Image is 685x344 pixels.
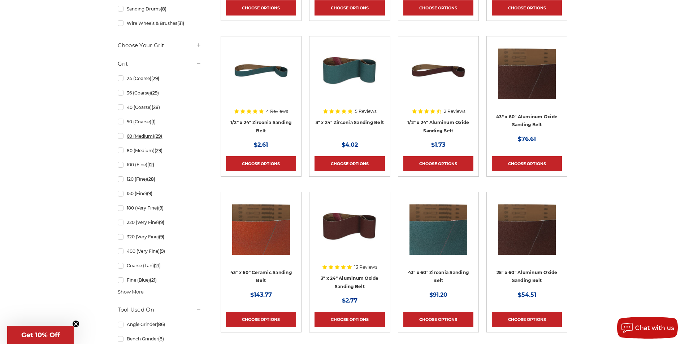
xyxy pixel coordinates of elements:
[266,109,288,114] span: 4 Reviews
[492,0,562,16] a: Choose Options
[315,41,385,111] a: 3" x 24" Zirconia Sanding Belt
[496,114,558,128] a: 43" x 60" Aluminum Oxide Sanding Belt
[403,0,473,16] a: Choose Options
[151,76,159,81] span: (29)
[118,41,201,50] h5: Choose Your Grit
[497,270,558,283] a: 25" x 60" Aluminum Oxide Sanding Belt
[342,297,357,304] span: $2.77
[408,270,469,283] a: 43" x 60" Zirconia Sanding Belt
[429,291,447,298] span: $91.20
[118,72,201,85] a: 24 (Coarse)
[158,336,164,341] span: (8)
[444,109,465,114] span: 2 Reviews
[409,41,467,99] img: 1/2" x 24" Aluminum Oxide File Belt
[118,158,201,171] a: 100 (Fine)
[355,109,377,114] span: 5 Reviews
[250,291,272,298] span: $143.77
[232,197,290,255] img: 43" x 60" Ceramic Sanding Belt
[492,41,562,111] a: 43" x 60" Aluminum Oxide Sanding Belt
[155,148,162,153] span: (29)
[159,234,164,239] span: (9)
[230,270,292,283] a: 43" x 60" Ceramic Sanding Belt
[118,288,144,296] span: Show More
[151,90,159,96] span: (29)
[321,41,378,99] img: 3" x 24" Zirconia Sanding Belt
[118,305,201,314] h5: Tool Used On
[72,320,79,327] button: Close teaser
[230,120,292,133] a: 1/2" x 24" Zirconia Sanding Belt
[498,197,556,255] img: 25" x 60" Aluminum Oxide Sanding Belt
[152,105,160,110] span: (28)
[635,325,674,331] span: Chat with us
[226,197,296,267] a: 43" x 60" Ceramic Sanding Belt
[518,136,536,142] span: $76.61
[617,317,678,339] button: Chat with us
[118,187,201,200] a: 150 (Fine)
[118,318,201,331] a: Angle Grinder
[21,331,60,339] span: Get 10% Off
[403,197,473,267] a: 43" x 60" Zirconia Sanding Belt
[315,0,385,16] a: Choose Options
[118,230,201,243] a: 320 (Very Fine)
[118,59,201,68] h5: Grit
[159,220,164,225] span: (9)
[118,101,201,114] a: 40 (Coarse)
[403,156,473,171] a: Choose Options
[154,133,162,139] span: (29)
[118,274,201,286] a: Fine (Blue)
[315,156,385,171] a: Choose Options
[118,216,201,229] a: 220 (Very Fine)
[118,17,201,30] a: Wire Wheels & Brushes
[315,197,385,267] a: 3" x 24" Aluminum Oxide Sanding Belt
[160,248,165,254] span: (9)
[226,312,296,327] a: Choose Options
[409,197,467,255] img: 43" x 60" Zirconia Sanding Belt
[118,202,201,214] a: 180 (Very Fine)
[226,0,296,16] a: Choose Options
[118,87,201,99] a: 36 (Coarse)
[150,277,157,283] span: (21)
[118,173,201,185] a: 120 (Fine)
[7,326,74,344] div: Get 10% OffClose teaser
[118,130,201,142] a: 60 (Medium)
[226,156,296,171] a: Choose Options
[147,162,154,167] span: (12)
[492,156,562,171] a: Choose Options
[177,21,184,26] span: (31)
[161,6,166,12] span: (8)
[492,312,562,327] a: Choose Options
[315,312,385,327] a: Choose Options
[226,41,296,111] a: 1/2" x 24" Zirconia File Belt
[321,197,378,255] img: 3" x 24" Aluminum Oxide Sanding Belt
[232,41,290,99] img: 1/2" x 24" Zirconia File Belt
[118,245,201,257] a: 400 (Very Fine)
[158,205,164,211] span: (9)
[147,191,152,196] span: (9)
[342,141,358,148] span: $4.02
[403,312,473,327] a: Choose Options
[316,120,384,125] a: 3" x 24" Zirconia Sanding Belt
[154,263,161,268] span: (21)
[354,265,377,269] span: 13 Reviews
[157,322,165,327] span: (86)
[118,115,201,128] a: 50 (Coarse)
[151,119,156,124] span: (1)
[492,197,562,267] a: 25" x 60" Aluminum Oxide Sanding Belt
[431,141,445,148] span: $1.73
[498,41,556,99] img: 43" x 60" Aluminum Oxide Sanding Belt
[403,41,473,111] a: 1/2" x 24" Aluminum Oxide File Belt
[321,275,379,289] a: 3" x 24" Aluminum Oxide Sanding Belt
[518,291,536,298] span: $54.51
[407,120,469,133] a: 1/2" x 24" Aluminum Oxide Sanding Belt
[118,144,201,157] a: 80 (Medium)
[254,141,268,148] span: $2.61
[118,3,201,15] a: Sanding Drums
[147,176,155,182] span: (28)
[118,259,201,272] a: Coarse (Tan)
